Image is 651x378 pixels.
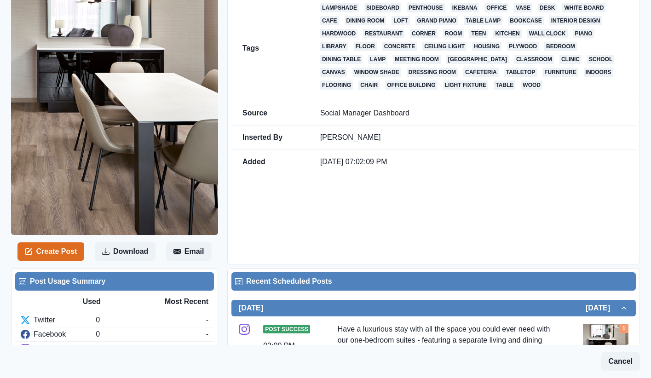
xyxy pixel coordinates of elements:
[586,304,619,312] h2: [DATE]
[231,126,309,150] td: Inserted By
[559,55,582,64] a: clinic
[320,109,625,118] p: Social Manager Dashboard
[95,242,156,261] button: Download
[549,16,602,25] a: interior design
[358,80,380,90] a: chair
[493,29,521,38] a: kitchen
[382,42,417,51] a: concrete
[573,29,594,38] a: piano
[320,80,353,90] a: flooring
[415,16,458,25] a: grand piano
[320,55,363,64] a: dining table
[83,296,146,307] div: Used
[562,3,605,12] a: white board
[263,325,310,333] span: Post Success
[407,3,445,12] a: penthouse
[407,68,458,77] a: dressing room
[393,55,440,64] a: meeting room
[450,3,479,12] a: ikebana
[514,3,532,12] a: vase
[17,242,84,261] button: Create Post
[508,16,543,25] a: bookcase
[320,133,381,141] a: [PERSON_NAME]
[231,300,636,316] button: [DATE][DATE]
[583,324,628,369] img: l9yurkzafldc38hnc6zc
[345,16,386,25] a: dining room
[166,242,212,261] button: Email
[352,68,401,77] a: window shade
[385,80,437,90] a: office building
[368,55,387,64] a: lamp
[320,42,348,51] a: library
[96,343,185,354] div: 1
[507,42,539,51] a: plywood
[504,68,537,77] a: tabletop
[542,68,578,77] a: furniture
[96,315,206,326] div: 0
[469,29,488,38] a: teen
[320,68,347,77] a: canvas
[446,55,509,64] a: [GEOGRAPHIC_DATA]
[521,80,542,90] a: wood
[231,101,309,126] td: Source
[21,343,96,354] div: Instagram
[21,315,96,326] div: Twitter
[231,150,309,174] td: Added
[484,3,508,12] a: office
[354,42,377,51] a: floor
[584,68,613,77] a: indoors
[364,3,401,12] a: sideboard
[239,304,263,312] h2: [DATE]
[494,80,515,90] a: table
[527,29,568,38] a: wall clock
[587,55,614,64] a: school
[363,29,404,38] a: restaurant
[338,324,555,366] div: Have a luxurious stay with all the space you could ever need with our one-bedroom suites - featur...
[309,150,636,174] td: [DATE] 07:02:09 PM
[320,3,359,12] a: lampshade
[320,29,357,38] a: hardwood
[463,68,499,77] a: cafeteria
[443,29,464,38] a: room
[392,16,409,25] a: loft
[145,296,208,307] div: Most Recent
[538,3,557,12] a: desk
[464,16,502,25] a: table lamp
[206,329,208,340] div: -
[206,315,208,326] div: -
[601,352,640,371] button: Cancel
[19,276,210,287] div: Post Usage Summary
[514,55,554,64] a: classroom
[544,42,577,51] a: bedroom
[185,343,208,354] div: [DATE]
[619,324,628,333] div: Total Media Attached
[443,80,489,90] a: light fixture
[263,340,352,362] div: 03:00 PM US/[GEOGRAPHIC_DATA]
[472,42,501,51] a: housing
[235,276,632,287] div: Recent Scheduled Posts
[410,29,438,38] a: corner
[320,16,339,25] a: cafe
[21,329,96,340] div: Facebook
[96,329,206,340] div: 0
[422,42,467,51] a: ceiling light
